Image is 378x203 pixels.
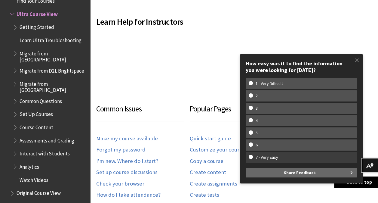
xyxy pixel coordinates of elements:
span: Migrate from [GEOGRAPHIC_DATA] [20,48,86,63]
a: Check your browser [96,180,144,187]
span: Ultra Course View [17,9,57,17]
a: Copy a course [190,158,223,165]
w-span: 6 [249,142,265,148]
w-span: 1 - Very Difficult [249,81,290,86]
span: Migrate from [GEOGRAPHIC_DATA] [20,79,86,93]
a: Make my course available [96,135,158,142]
span: Assessments and Grading [20,136,74,144]
a: Set up course discussions [96,169,158,176]
span: Learn Help for Instructors [96,15,283,28]
a: Create content [190,169,226,176]
h3: Common Issues [96,103,184,121]
span: Getting Started [20,22,54,30]
span: Interact with Students [20,149,69,157]
span: Common Questions [20,96,62,104]
span: Share Feedback [284,168,316,177]
div: How easy was it to find the information you were looking for [DATE]? [246,60,357,73]
span: Course Content [20,122,53,130]
w-span: 7 - Very Easy [249,155,285,160]
w-span: 2 [249,93,265,98]
w-span: 5 [249,130,265,136]
a: I'm new. Where do I start? [96,158,158,165]
a: Customize your course [190,146,245,153]
a: Forgot my password [96,146,146,153]
w-span: 3 [249,106,265,111]
h3: Popular Pages [190,103,283,121]
a: How do I take attendance? [96,192,161,198]
a: Create tests [190,192,219,198]
span: Set Up Courses [20,109,53,117]
a: Quick start guide [190,135,231,142]
span: Migrate from D2L Brightspace [20,66,84,74]
span: Learn Ultra Troubleshooting [20,35,81,43]
w-span: 4 [249,118,265,123]
a: Create assignments [190,180,237,187]
button: Share Feedback [246,168,357,177]
span: Watch Videos [20,175,48,183]
span: Analytics [20,162,39,170]
span: Original Course View [17,188,60,196]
